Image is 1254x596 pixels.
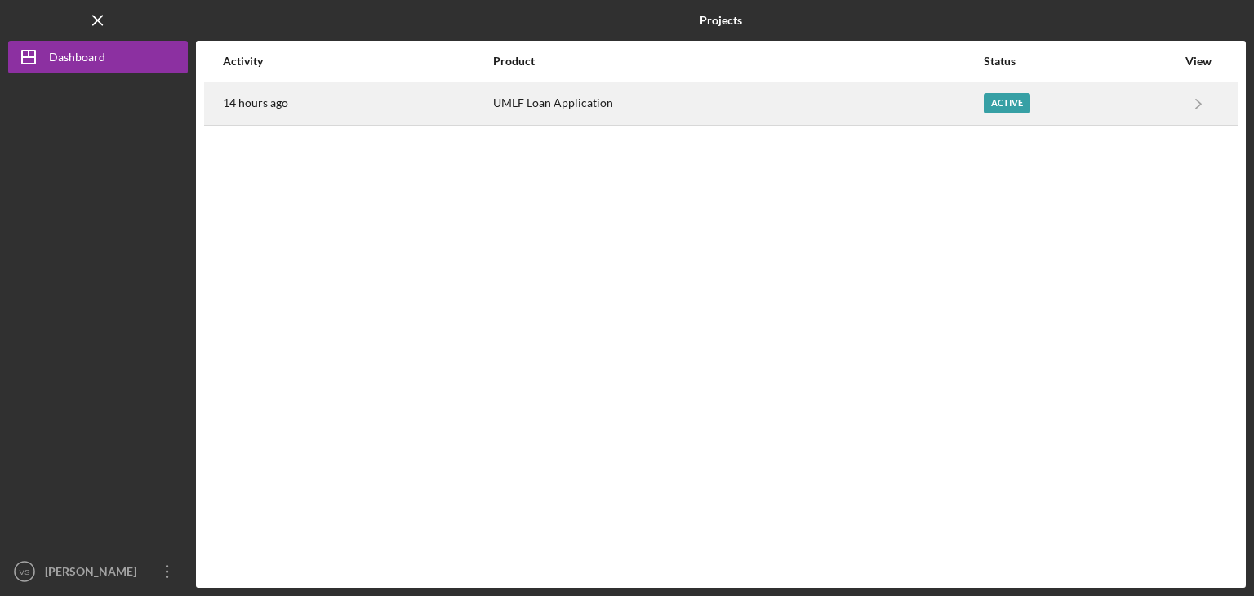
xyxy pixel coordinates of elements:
[493,83,982,124] div: UMLF Loan Application
[49,41,105,78] div: Dashboard
[41,555,147,592] div: [PERSON_NAME]
[984,93,1030,113] div: Active
[223,55,491,68] div: Activity
[8,555,188,588] button: VS[PERSON_NAME]
[984,55,1176,68] div: Status
[700,14,742,27] b: Projects
[1178,55,1219,68] div: View
[493,55,982,68] div: Product
[8,41,188,73] button: Dashboard
[20,567,30,576] text: VS
[223,96,288,109] time: 2025-10-10 02:18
